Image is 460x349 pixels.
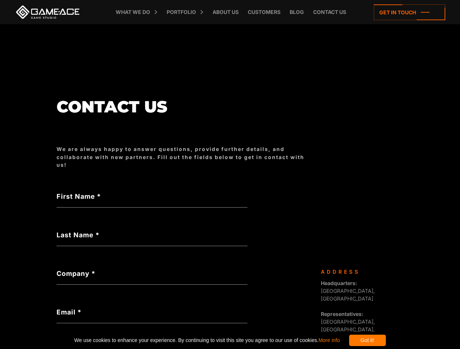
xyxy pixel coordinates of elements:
[318,337,340,343] a: More info
[57,145,314,169] div: We are always happy to answer questions, provide further details, and collaborate with new partne...
[374,4,445,20] a: Get in touch
[57,98,314,116] h1: Contact us
[57,269,247,278] label: Company *
[321,268,398,276] div: Address
[349,335,386,346] div: Got it!
[321,311,375,348] span: [GEOGRAPHIC_DATA], [GEOGRAPHIC_DATA], [GEOGRAPHIC_DATA], [GEOGRAPHIC_DATA]
[57,307,247,317] label: Email *
[57,191,247,201] label: First Name *
[321,311,363,317] strong: Representatives:
[74,335,340,346] span: We use cookies to enhance your experience. By continuing to visit this site you agree to our use ...
[321,280,375,302] span: [GEOGRAPHIC_DATA], [GEOGRAPHIC_DATA]
[321,280,357,286] strong: Headquarters:
[57,230,247,240] label: Last Name *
